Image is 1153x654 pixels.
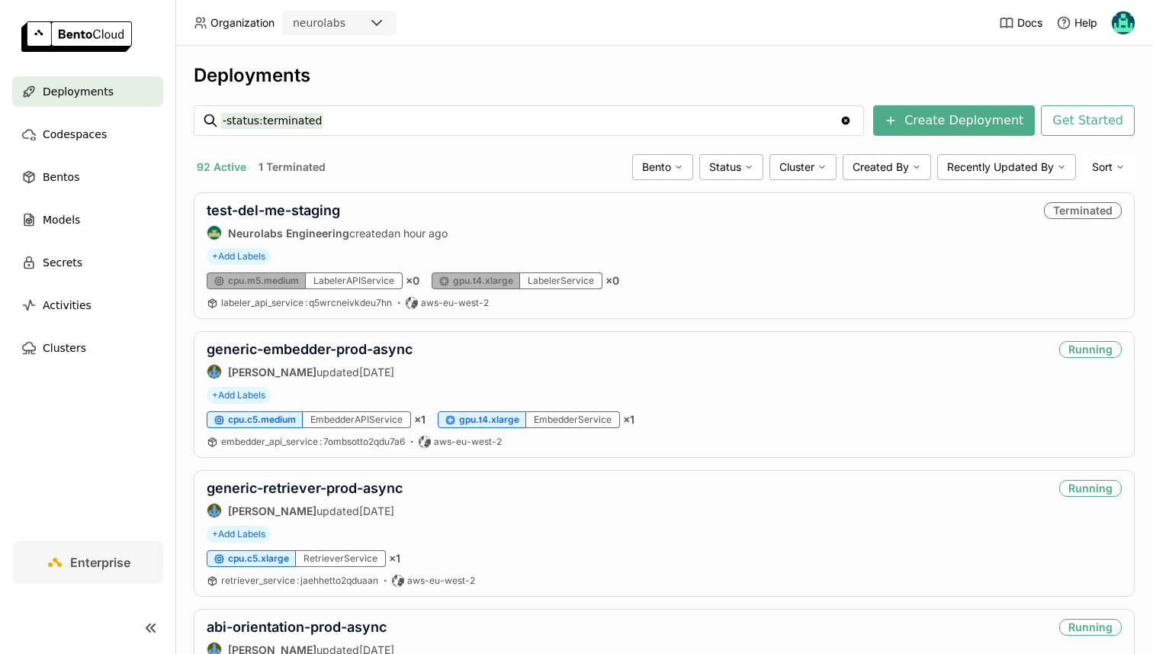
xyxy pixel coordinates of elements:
div: LabelerService [520,272,602,289]
button: Create Deployment [873,105,1035,136]
span: Deployments [43,82,114,101]
span: aws-eu-west-2 [407,575,475,587]
strong: Neurolabs Engineering [228,227,349,240]
div: updated [207,503,403,518]
span: Created By [853,160,909,174]
span: Activities [43,296,92,314]
a: Clusters [12,333,163,363]
div: created [207,225,448,240]
span: [DATE] [359,366,394,379]
span: aws-eu-west-2 [421,297,489,309]
span: +Add Labels [207,387,271,404]
span: × 0 [406,274,419,288]
strong: [PERSON_NAME] [228,366,316,379]
a: generic-retriever-prod-async [207,480,403,496]
a: Enterprise [12,541,163,584]
div: Status [699,154,763,180]
div: Running [1059,341,1122,358]
span: Secrets [43,253,82,272]
a: Codespaces [12,119,163,150]
div: Sort [1082,154,1135,180]
span: : [305,297,307,308]
button: 1 Terminated [255,157,329,177]
div: Deployments [194,64,1135,87]
span: Bento [642,160,671,174]
a: embedder_api_service:7ombsotto2qdu7a6 [221,436,405,448]
a: test-del-me-staging [207,202,340,218]
span: an hour ago [388,227,448,240]
div: Running [1059,619,1122,636]
div: Recently Updated By [937,154,1076,180]
div: Cluster [769,154,837,180]
span: cpu.c5.medium [228,414,296,426]
img: Calin Cojocaru [1112,11,1135,34]
div: Bento [632,154,693,180]
a: abi-orientation-prod-async [207,619,387,635]
span: Codespaces [43,125,107,143]
div: neurolabs [293,15,345,31]
span: Sort [1092,160,1113,174]
div: Help [1056,15,1097,31]
img: Neurolabs Engineering [207,226,221,240]
img: Flaviu Sămărghițan [207,365,221,379]
a: Activities [12,290,163,321]
div: Created By [843,154,931,180]
span: Recently Updated By [947,160,1054,174]
img: logo [21,21,132,52]
a: Deployments [12,76,163,107]
button: 92 Active [194,157,249,177]
span: : [320,436,322,447]
span: labeler_api_service q5wrcneivkdeu7hn [221,297,392,308]
span: × 1 [389,552,400,565]
div: EmbedderService [526,411,620,428]
div: Running [1059,480,1122,497]
span: : [297,575,299,586]
img: Flaviu Sămărghițan [207,504,221,517]
div: Terminated [1044,202,1122,219]
span: × 1 [414,413,426,427]
a: Docs [999,15,1042,31]
span: +Add Labels [207,248,271,265]
button: Get Started [1041,105,1135,136]
strong: [PERSON_NAME] [228,504,316,517]
span: Organization [210,16,275,30]
span: × 0 [605,274,619,288]
input: Search [221,108,840,133]
span: gpu.t4.xlarge [453,275,513,287]
span: gpu.t4.xlarge [459,414,519,426]
span: Cluster [779,160,814,174]
div: LabelerAPIService [306,272,403,289]
a: generic-embedder-prod-async [207,341,413,357]
span: retriever_service jaehhetto2qduaan [221,575,378,586]
span: Models [43,211,80,229]
a: retriever_service:jaehhetto2qduaan [221,575,378,587]
span: Docs [1017,16,1042,30]
div: EmbedderAPIService [303,411,411,428]
div: updated [207,364,413,379]
span: Status [709,160,741,174]
a: labeler_api_service:q5wrcneivkdeu7hn [221,297,392,309]
span: cpu.m5.medium [228,275,299,287]
input: Selected neurolabs. [347,16,348,31]
a: Secrets [12,247,163,278]
span: cpu.c5.xlarge [228,553,289,565]
div: RetrieverService [296,550,386,567]
span: Clusters [43,339,86,357]
a: Models [12,205,163,235]
span: × 1 [623,413,634,427]
span: Bentos [43,168,79,186]
span: Enterprise [70,555,130,570]
span: Help [1074,16,1097,30]
span: aws-eu-west-2 [434,436,502,448]
svg: Clear value [840,114,852,127]
a: Bentos [12,162,163,192]
span: +Add Labels [207,526,271,543]
span: [DATE] [359,504,394,517]
span: embedder_api_service 7ombsotto2qdu7a6 [221,436,405,447]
